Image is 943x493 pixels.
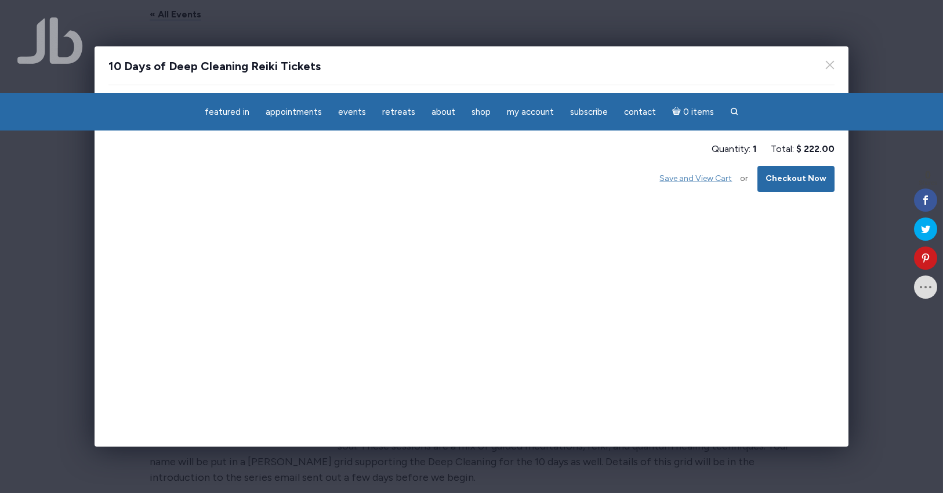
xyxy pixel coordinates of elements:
[740,172,748,186] span: or
[375,101,422,124] a: Retreats
[259,101,329,124] a: Appointments
[17,17,83,64] img: Jamie Butler. The Everyday Medium
[624,107,656,117] span: Contact
[425,101,462,124] a: About
[266,107,322,117] span: Appointments
[205,107,249,117] span: featured in
[465,101,498,124] a: Shop
[431,107,455,117] span: About
[198,101,256,124] a: featured in
[672,107,683,117] i: Cart
[338,107,366,117] span: Events
[471,107,491,117] span: Shop
[563,101,615,124] a: Subscribe
[919,170,937,180] span: 0
[570,107,608,117] span: Subscribe
[331,101,373,124] a: Events
[665,100,721,124] a: Cart0 items
[757,166,835,192] button: Checkout Now
[683,108,714,117] span: 0 items
[771,143,794,154] span: Total:
[651,166,740,192] button: Save and View Cart
[919,180,937,186] span: Shares
[507,107,554,117] span: My Account
[753,143,757,154] span: 1
[617,101,663,124] a: Contact
[712,143,750,154] span: Quantity:
[500,101,561,124] a: My Account
[382,107,415,117] span: Retreats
